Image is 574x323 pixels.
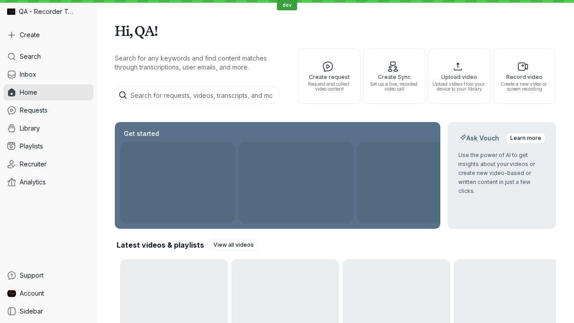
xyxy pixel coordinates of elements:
[20,31,40,39] span: Create
[4,27,93,43] button: Create
[4,174,93,190] a: Analytics
[4,303,93,319] a: Sidebar
[302,82,357,92] span: Request and collect video content
[363,48,426,104] button: Create SyncSet up a live, recorded video call
[4,267,93,284] a: Support
[20,124,40,133] span: Library
[458,151,545,196] p: Use the power of AI to get insights about your videos or create new video-based or written conten...
[4,156,93,172] a: Recruiter
[510,134,541,143] span: Learn more
[4,66,93,83] a: Inbox
[432,82,487,92] span: Upload videos from your device to your library
[20,307,43,316] span: Sidebar
[113,86,280,104] input: Search for requests, videos, transcripts, and more...
[19,7,76,16] span: QA - Recorder Testing
[302,74,357,80] span: Create request
[4,285,93,301] a: QA Dev Recorder avatarAccount
[497,82,552,92] span: Create a new video or screen recording
[4,102,93,118] a: Requests
[4,138,93,154] a: Playlists
[367,82,422,92] span: Set up a live, recorded video call
[20,271,43,280] span: Support
[432,74,487,80] span: Upload video
[20,52,41,61] span: Search
[20,178,46,187] span: Analytics
[117,240,204,250] h2: Latest videos & playlists
[493,48,556,104] button: Record videoCreate a new video or screen recording
[4,84,93,100] a: Home
[115,18,556,43] h1: Hi, QA!
[367,74,422,80] span: Create Sync
[7,8,15,16] img: QA - Recorder Testing avatar
[20,142,43,151] span: Playlists
[4,120,93,136] a: Library
[20,70,36,79] span: Inbox
[115,54,282,72] p: Search for any keywords and find content matches through transcriptions, user emails, and more.
[497,74,552,80] span: Record video
[428,48,491,104] button: Upload videoUpload videos from your device to your library
[298,48,361,104] button: Create requestRequest and collect video content
[4,48,93,65] a: Search
[122,129,161,138] h2: Get started
[7,289,16,298] img: QA Dev Recorder avatar
[506,133,545,144] a: Learn more
[20,88,37,97] span: Home
[458,134,501,143] h2: Ask Vouch
[20,160,47,169] span: Recruiter
[213,240,254,249] span: View all videos
[209,240,258,250] a: View all videos
[20,106,48,115] span: Requests
[4,4,93,20] div: QA - Recorder Testing
[20,289,44,298] span: Account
